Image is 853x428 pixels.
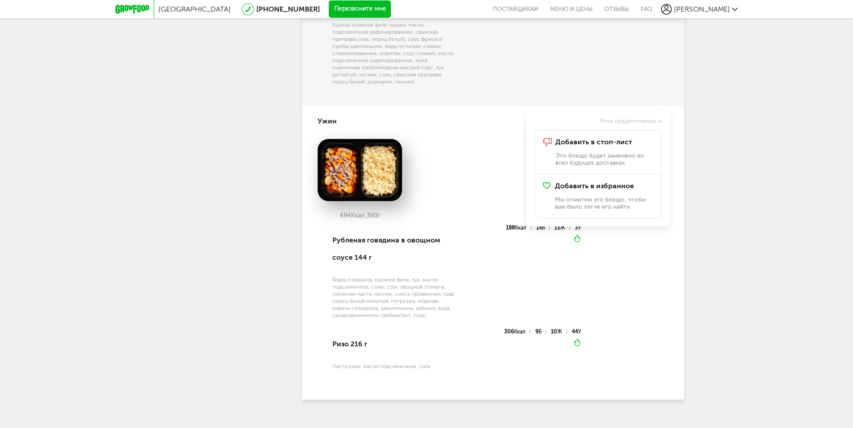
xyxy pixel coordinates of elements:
[332,225,455,273] div: Рубленая говядина в овощном соусе 144 г
[555,182,634,190] span: Добавить в избранное
[256,5,320,13] a: [PHONE_NUMBER]
[538,329,542,335] span: Б
[557,329,562,335] span: Ж
[318,139,402,201] img: big_k3p6ZzefZiWbRnq6.png
[506,226,531,230] div: 188
[514,329,526,335] span: Ккал
[674,5,730,13] span: [PERSON_NAME]
[578,329,581,335] span: У
[572,330,581,334] div: 44
[555,152,654,166] p: Это блюдо будет заменено во всех будущих доставках
[332,276,455,319] div: Фарш (говядина, куриное филе, лук, масло подсолнечное, соль), соус овощной (томаты, томатная паст...
[551,330,566,334] div: 10
[555,138,632,146] span: Добавить в стоп-лист
[560,225,565,231] span: Ж
[332,363,455,370] div: Паста ризо, масло подсолнечное, соль
[575,226,581,230] div: 3
[351,212,367,219] span: Ккал,
[555,196,654,210] p: Мы отметим это блюдо, чтобы вам было легче его найти
[318,212,402,219] div: 494 360
[535,330,546,334] div: 9
[515,225,526,231] span: Ккал
[542,225,545,231] span: Б
[332,329,455,359] div: Ризо 216 г
[504,330,530,334] div: 306
[536,226,550,230] div: 14
[318,113,337,130] h4: Ужин
[578,225,581,231] span: У
[329,0,391,18] button: Перезвоните мне
[159,5,231,13] span: [GEOGRAPHIC_DATA]
[554,226,570,230] div: 13
[378,212,380,219] span: г
[332,21,455,85] div: Курица (куриное филе грудки, масло подсолнечное рафинированное, сванская приправа,соль, перец бел...
[600,118,656,124] span: Мои предпочтения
